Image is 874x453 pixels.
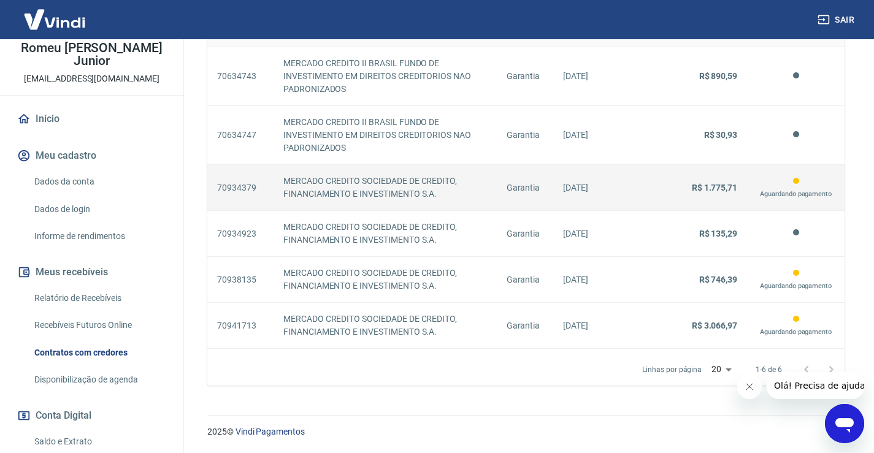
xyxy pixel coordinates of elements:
[507,129,543,142] p: Garantia
[283,267,487,292] p: MERCADO CREDITO SOCIEDADE DE CREDITO, FINANCIAMENTO E INVESTIMENTO S.A.
[563,70,645,83] p: [DATE]
[756,364,782,375] p: 1-6 de 6
[10,42,174,67] p: Romeu [PERSON_NAME] Junior
[692,321,737,330] strong: R$ 3.066,97
[29,367,169,392] a: Disponibilização de agenda
[815,9,859,31] button: Sair
[699,229,738,238] strong: R$ 135,29
[757,267,835,292] div: Este contrato ainda não foi processado pois está aguardando o pagamento ser feito na data program...
[757,313,835,338] div: Este contrato ainda não foi processado pois está aguardando o pagamento ser feito na data program...
[507,273,543,286] p: Garantia
[563,129,645,142] p: [DATE]
[825,404,864,443] iframe: Botão para abrir a janela de mensagens
[767,372,864,399] iframe: Mensagem da empresa
[217,70,264,83] p: 70634743
[29,169,169,194] a: Dados da conta
[29,286,169,311] a: Relatório de Recebíveis
[283,313,487,338] p: MERCADO CREDITO SOCIEDADE DE CREDITO, FINANCIAMENTO E INVESTIMENTO S.A.
[29,224,169,249] a: Informe de rendimentos
[563,227,645,240] p: [DATE]
[217,181,264,194] p: 70934379
[757,175,835,200] div: Este contrato ainda não foi processado pois está aguardando o pagamento ser feito na data program...
[15,105,169,132] a: Início
[29,313,169,338] a: Recebíveis Futuros Online
[642,364,702,375] p: Linhas por página
[563,181,645,194] p: [DATE]
[283,116,487,154] p: MERCADO CREDITO II BRASIL FUNDO DE INVESTIMENTO EM DIREITOS CREDITORIOS NAO PADRONIZADOS
[207,425,845,438] p: 2025 ©
[217,319,264,332] p: 70941713
[757,281,835,292] p: Aguardando pagamento
[283,57,487,96] p: MERCADO CREDITO II BRASIL FUNDO DE INVESTIMENTO EM DIREITOS CREDITORIOS NAO PADRONIZADOS
[217,129,264,142] p: 70634747
[757,327,835,338] p: Aguardando pagamento
[283,175,487,200] p: MERCADO CREDITO SOCIEDADE DE CREDITO, FINANCIAMENTO E INVESTIMENTO S.A.
[507,70,543,83] p: Garantia
[15,259,169,286] button: Meus recebíveis
[699,275,738,284] strong: R$ 746,39
[24,72,159,85] p: [EMAIL_ADDRESS][DOMAIN_NAME]
[15,1,94,38] img: Vindi
[699,71,738,81] strong: R$ 890,59
[236,427,305,436] a: Vindi Pagamentos
[507,181,543,194] p: Garantia
[507,227,543,240] p: Garantia
[757,189,835,200] p: Aguardando pagamento
[507,319,543,332] p: Garantia
[704,130,738,140] strong: R$ 30,93
[563,273,645,286] p: [DATE]
[217,227,264,240] p: 70934923
[217,273,264,286] p: 70938135
[15,402,169,429] button: Conta Digital
[707,360,736,378] div: 20
[7,9,103,18] span: Olá! Precisa de ajuda?
[15,142,169,169] button: Meu cadastro
[692,183,737,192] strong: R$ 1.775,71
[29,340,169,365] a: Contratos com credores
[737,375,762,399] iframe: Fechar mensagem
[29,197,169,222] a: Dados de login
[283,221,487,246] p: MERCADO CREDITO SOCIEDADE DE CREDITO, FINANCIAMENTO E INVESTIMENTO S.A.
[563,319,645,332] p: [DATE]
